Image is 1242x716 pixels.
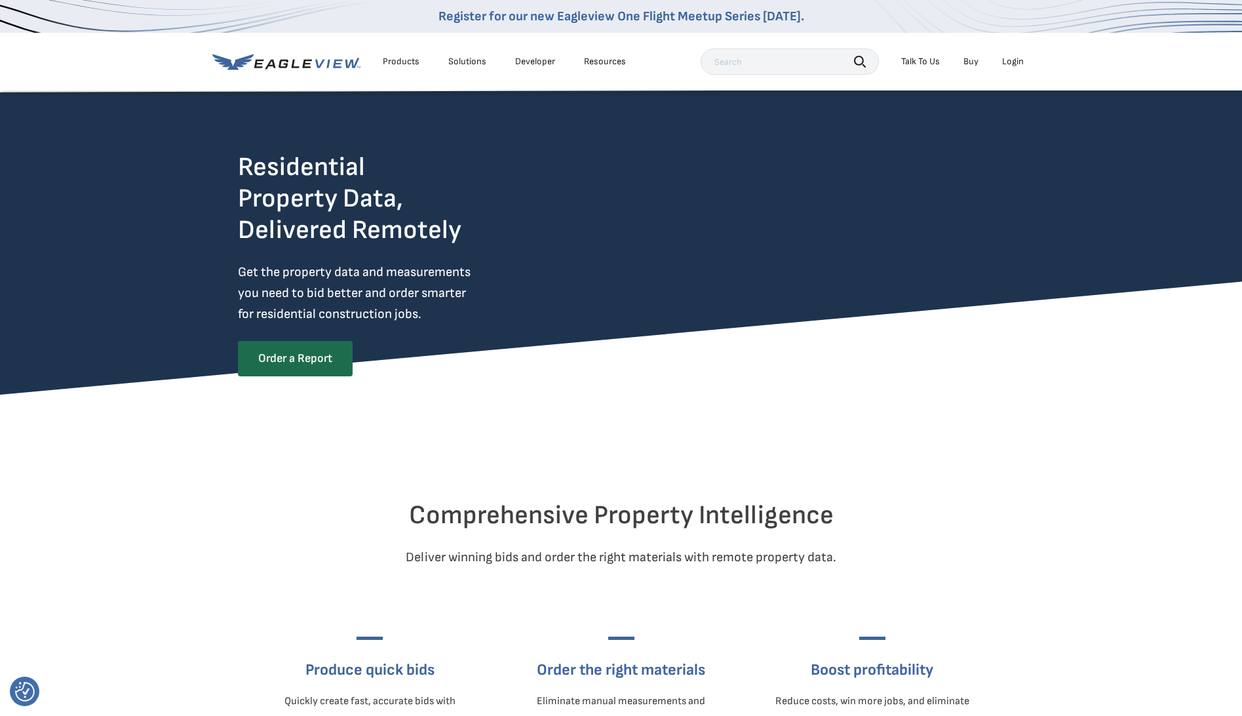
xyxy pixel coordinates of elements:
p: Deliver winning bids and order the right materials with remote property data. [238,547,1005,568]
div: Resources [584,56,626,68]
a: Order a Report [238,341,353,376]
a: Buy [963,56,979,68]
p: Get the property data and measurements you need to bid better and order smarter for residential c... [238,262,525,325]
button: Consent Preferences [15,682,35,702]
input: Search [701,49,879,75]
a: Register for our new Eagleview One Flight Meetup Series [DATE]. [438,9,804,24]
h3: Order the right materials [514,660,728,681]
div: Solutions [448,56,486,68]
div: Products [383,56,419,68]
img: Revisit consent button [15,682,35,702]
h2: Residential Property Data, Delivered Remotely [238,151,461,246]
div: Talk To Us [901,56,940,68]
h3: Produce quick bids [269,660,471,681]
a: Developer [515,56,555,68]
h2: Comprehensive Property Intelligence [238,500,1005,531]
h3: Boost profitability [763,660,981,681]
div: Login [1002,56,1024,68]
